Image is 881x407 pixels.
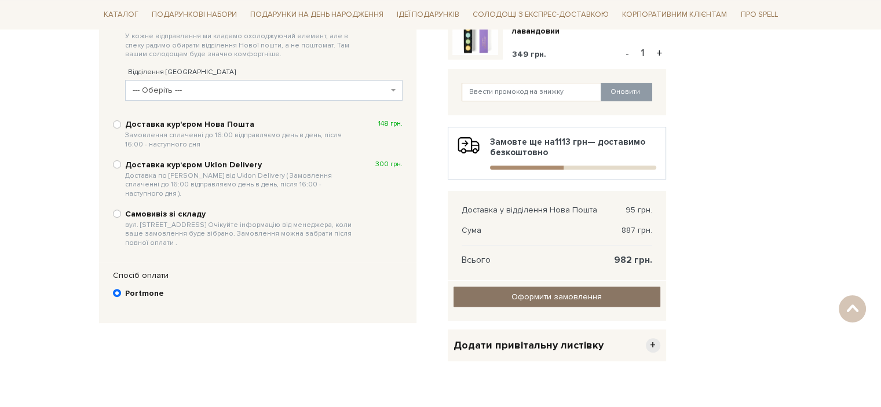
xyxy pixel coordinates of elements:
a: Подарунки на День народження [246,6,388,24]
a: Ідеї подарунків [392,6,464,24]
div: Замовте ще на — доставимо безкоштовно [458,137,656,170]
a: Корпоративним клієнтам [617,6,732,24]
button: + [653,45,666,62]
span: + [646,338,660,353]
input: Ввести промокод на знижку [462,83,602,101]
span: 982 грн. [614,255,652,265]
span: 349 грн. [512,49,546,59]
b: 1113 грн [555,137,587,147]
span: Доставка у відділення Нова Пошта [462,205,597,215]
span: 95 грн. [626,205,652,215]
b: Portmone [125,288,164,299]
b: Доставка курʼєром Uklon Delivery [125,160,356,199]
span: --- Оберіть --- [125,80,403,101]
span: 887 грн. [622,225,652,236]
span: Сума [462,225,481,236]
a: Про Spell [736,6,782,24]
a: Солодощі з експрес-доставкою [468,5,613,24]
a: Каталог [99,6,143,24]
div: Спосіб оплати [107,270,408,281]
span: 300 грн. [375,160,403,169]
a: Подарункові набори [147,6,242,24]
b: Самовивіз зі складу [125,209,356,248]
span: 148 грн. [378,119,403,129]
button: - [622,45,633,62]
label: Відділення [GEOGRAPHIC_DATA] [128,67,236,78]
img: Набір сирних цукерок Пригодник до Дня народження лавандовий [452,9,498,55]
span: вул. [STREET_ADDRESS] Очікуйте інформацію від менеджера, коли ваше замовлення буде зібрано. Замов... [125,221,356,248]
span: --- Оберіть --- [133,85,388,96]
b: Доставка кур'єром Нова Пошта [125,119,356,149]
span: Додати привітальну листівку [454,339,604,352]
button: Оновити [601,83,652,101]
span: Доставка по [PERSON_NAME] від Uklon Delivery ( Замовлення сплаченні до 16:00 відправляємо день в ... [125,171,356,199]
span: Замовлення сплаченні до 16:00 відправляємо день в день, після 16:00 - наступного дня [125,131,356,149]
span: Оформити замовлення [511,292,602,302]
span: Замовлення сплаченні до 16:00 відправляємо день в день, після 16:00 - наступного дня. У кожне від... [125,5,356,59]
span: Всього [462,255,491,265]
